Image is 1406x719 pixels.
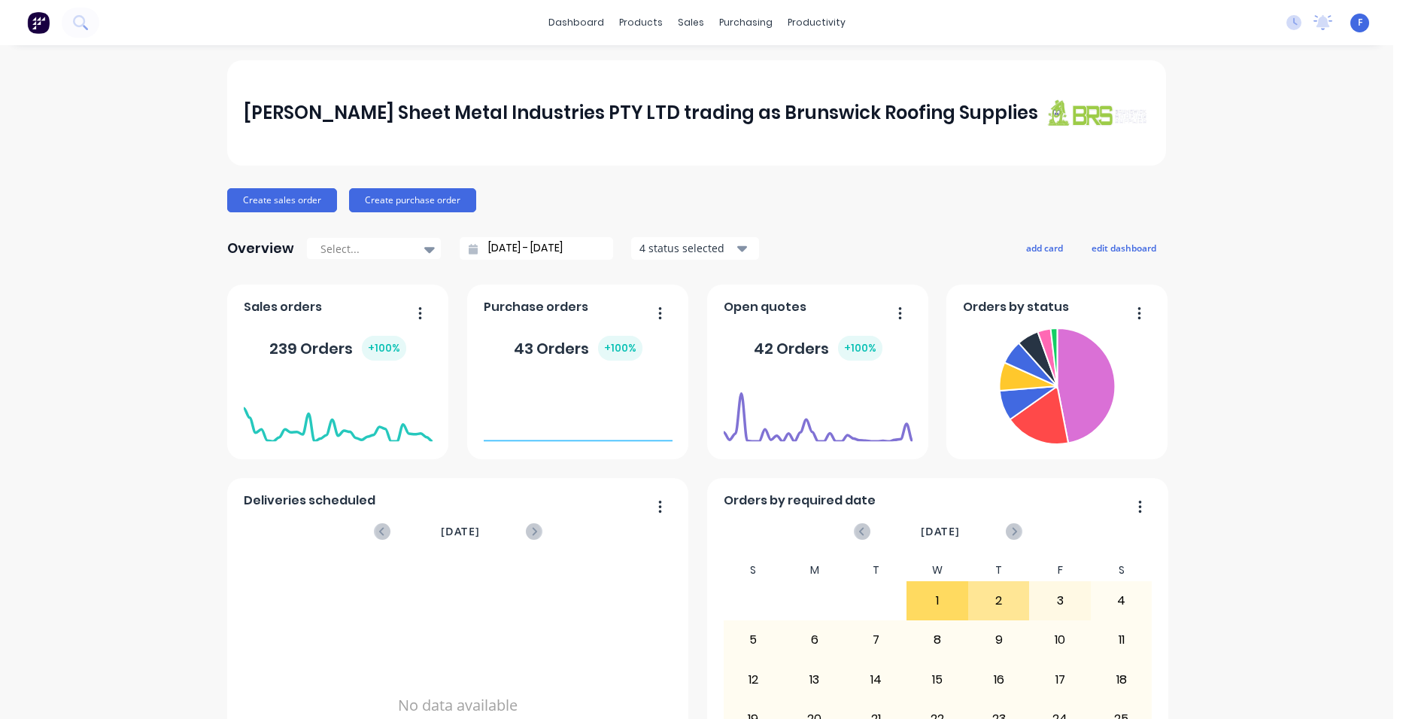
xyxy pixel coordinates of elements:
div: 5 [724,621,784,659]
div: + 100 % [838,336,882,361]
div: 6 [785,621,845,659]
div: 2 [969,582,1029,620]
div: sales [670,11,712,34]
div: S [723,559,785,581]
div: + 100 % [598,336,642,361]
span: Open quotes [724,298,806,316]
span: [DATE] [441,523,480,540]
div: 13 [785,661,845,699]
div: W [906,559,968,581]
div: T [968,559,1030,581]
div: 17 [1030,661,1090,699]
div: S [1091,559,1152,581]
div: 11 [1092,621,1152,659]
div: 3 [1030,582,1090,620]
div: purchasing [712,11,780,34]
a: dashboard [541,11,612,34]
img: Factory [27,11,50,34]
div: T [846,559,907,581]
div: 4 status selected [639,240,734,256]
div: 8 [907,621,967,659]
div: 7 [846,621,906,659]
div: 9 [969,621,1029,659]
span: Sales orders [244,298,322,316]
button: 4 status selected [631,237,759,260]
div: 4 [1092,582,1152,620]
div: 14 [846,661,906,699]
div: 42 Orders [754,336,882,361]
div: Overview [227,233,294,264]
div: F [1029,559,1091,581]
span: [DATE] [921,523,960,540]
img: J A Sheet Metal Industries PTY LTD trading as Brunswick Roofing Supplies [1044,99,1149,126]
button: edit dashboard [1082,238,1166,257]
span: F [1358,16,1362,29]
div: 1 [907,582,967,620]
button: add card [1016,238,1073,257]
div: 15 [907,661,967,699]
span: Orders by status [963,298,1069,316]
span: Purchase orders [484,298,588,316]
div: 12 [724,661,784,699]
button: Create purchase order [349,188,476,212]
div: 16 [969,661,1029,699]
div: 239 Orders [269,336,406,361]
div: 43 Orders [514,336,642,361]
button: Create sales order [227,188,337,212]
div: 10 [1030,621,1090,659]
div: productivity [780,11,853,34]
div: 18 [1092,661,1152,699]
div: M [784,559,846,581]
div: products [612,11,670,34]
div: + 100 % [362,336,406,361]
div: [PERSON_NAME] Sheet Metal Industries PTY LTD trading as Brunswick Roofing Supplies [244,98,1038,128]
